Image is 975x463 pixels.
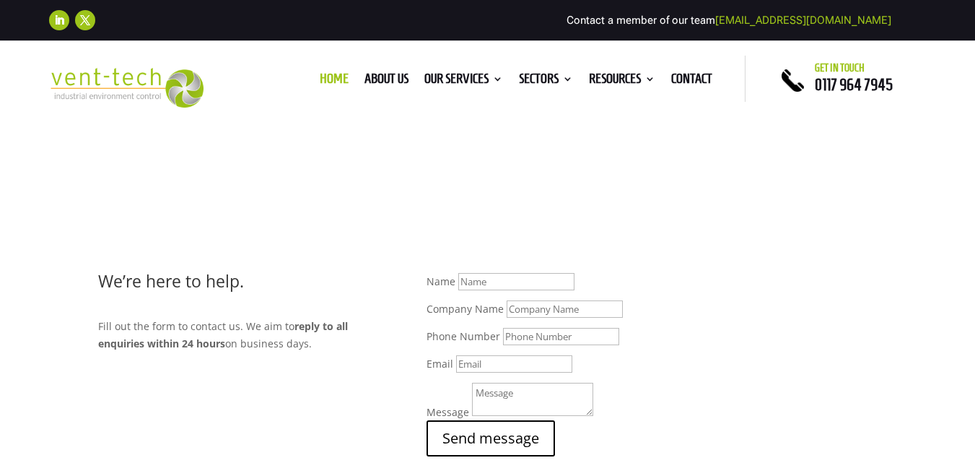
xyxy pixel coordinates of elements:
[427,357,453,371] label: Email
[364,74,408,90] a: About us
[519,74,573,90] a: Sectors
[427,274,455,288] label: Name
[503,328,619,345] input: Phone Number
[427,329,500,343] label: Phone Number
[427,420,555,456] button: Send message
[456,355,572,373] input: Email
[225,337,312,350] span: on business days.
[427,405,469,419] label: Message
[75,10,95,30] a: Follow on X
[49,10,69,30] a: Follow on LinkedIn
[98,273,384,297] h2: We’re here to help.
[424,74,503,90] a: Our Services
[49,68,204,108] img: 2023-09-27T08_35_16.549ZVENT-TECH---Clear-background
[507,300,623,318] input: Company Name
[320,74,349,90] a: Home
[98,319,294,333] span: Fill out the form to contact us. We aim to
[815,62,865,74] span: Get in touch
[458,273,574,290] input: Name
[671,74,712,90] a: Contact
[715,14,891,27] a: [EMAIL_ADDRESS][DOMAIN_NAME]
[589,74,655,90] a: Resources
[815,76,893,93] a: 0117 964 7945
[567,14,891,27] span: Contact a member of our team
[427,302,504,316] label: Company Name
